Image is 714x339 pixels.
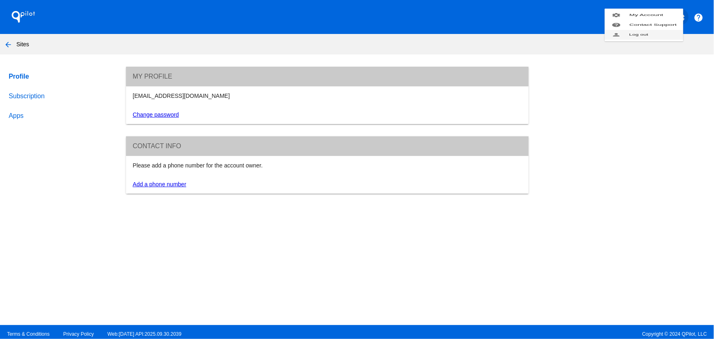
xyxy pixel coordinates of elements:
span: Log out [629,33,649,36]
span: My Account [630,14,664,17]
mat-icon: settings [611,13,621,18]
mat-icon: person [611,33,621,38]
mat-icon: help [611,23,621,28]
span: Contact Support [630,23,677,27]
